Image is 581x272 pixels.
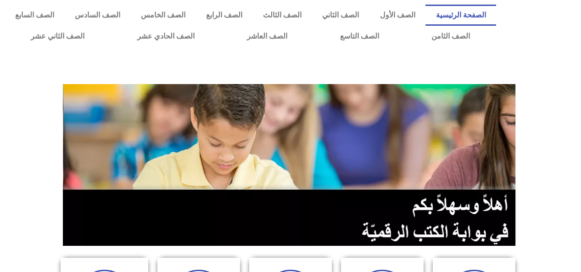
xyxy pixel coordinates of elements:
[313,26,405,47] a: الصف التاسع
[5,26,111,47] a: الصف الثاني عشر
[5,5,64,26] a: الصف السابع
[253,5,312,26] a: الصف الثالث
[425,5,496,26] a: الصفحة الرئيسية
[405,26,496,47] a: الصف الثامن
[369,5,425,26] a: الصف الأول
[221,26,313,47] a: الصف العاشر
[64,5,130,26] a: الصف السادس
[111,26,221,47] a: الصف الحادي عشر
[312,5,369,26] a: الصف الثاني
[130,5,196,26] a: الصف الخامس
[196,5,253,26] a: الصف الرابع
